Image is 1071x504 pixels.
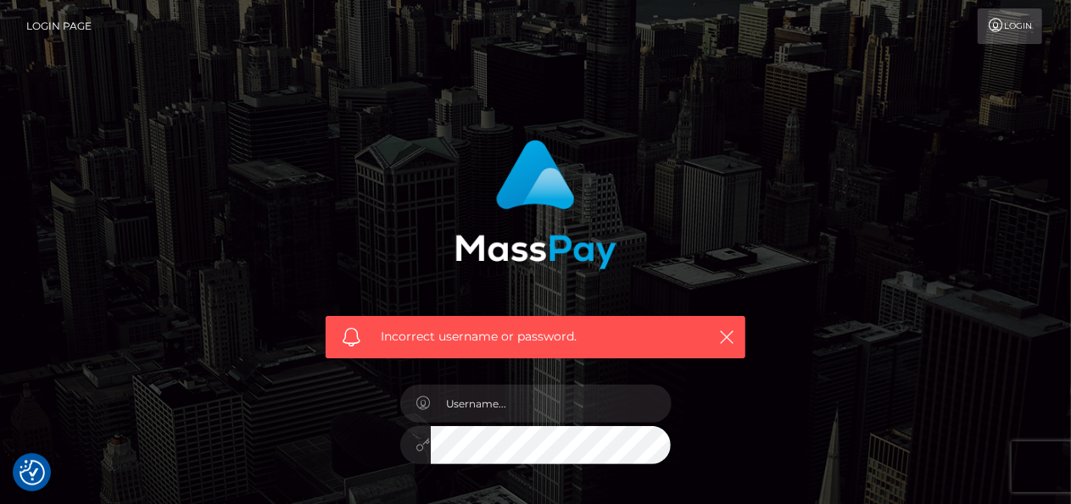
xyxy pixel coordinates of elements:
[978,8,1042,44] a: Login
[431,385,672,423] input: Username...
[381,328,690,346] span: Incorrect username or password.
[20,460,45,485] img: Revisit consent button
[20,460,45,485] button: Consent Preferences
[455,140,616,269] img: MassPay Login
[26,8,92,44] a: Login Page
